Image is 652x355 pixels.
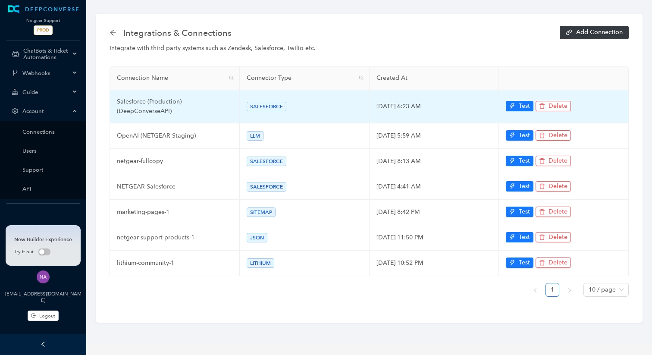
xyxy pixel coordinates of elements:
[563,283,577,297] button: right
[539,132,545,138] span: delete
[536,181,571,192] button: deleteDelete
[28,311,59,321] button: Logout
[247,157,286,166] span: SALESFORCE
[536,130,571,141] button: deleteDelete
[539,209,545,215] span: delete
[227,72,236,85] span: search
[370,90,499,123] td: [DATE] 6:23 AM
[536,232,571,242] button: deleteDelete
[506,130,533,141] button: thunderboltTest
[110,29,116,36] span: arrow-left
[539,260,545,266] span: delete
[506,232,533,242] button: thunderboltTest
[519,156,530,166] span: Test
[533,288,538,293] span: left
[549,156,567,166] span: Delete
[247,233,267,242] span: JSON
[22,148,78,154] a: Users
[536,101,571,111] button: deleteDelete
[576,29,623,35] span: Add Connection
[110,149,240,174] td: netgear-fullcopy
[247,207,276,217] span: SITEMAP
[370,66,499,90] th: Created At
[589,283,624,296] span: 10 / page
[539,183,545,189] span: delete
[563,283,577,297] li: Next Page
[549,207,567,217] span: Delete
[110,225,240,251] td: netgear-support-products-1
[247,182,286,192] span: SALESFORCE
[34,25,53,35] span: PROD
[509,234,515,240] span: thunderbolt
[549,258,567,267] span: Delete
[22,108,70,114] span: Account
[506,156,533,166] button: thunderboltTest
[509,183,515,189] span: thunderbolt
[14,248,72,256] div: Try it out.
[117,73,226,83] span: Connection Name
[247,73,355,83] span: Connector Type
[519,101,530,111] span: Test
[506,258,533,268] button: thunderboltTest
[549,232,567,242] span: Delete
[509,158,515,164] span: thunderbolt
[506,101,533,111] button: thunderboltTest
[536,156,571,166] button: deleteDelete
[110,174,240,200] td: NETGEAR-Salesforce
[110,251,240,276] td: lithium-community-1
[370,174,499,200] td: [DATE] 4:41 AM
[110,90,240,123] td: Salesforce (Production) (DeepConverseAPI)
[31,313,36,318] span: logout
[370,149,499,174] td: [DATE] 8:13 AM
[519,131,530,140] span: Test
[549,182,567,191] span: Delete
[509,132,515,138] span: thunderbolt
[123,26,232,40] span: Integrations & Connections
[519,182,530,191] span: Test
[528,283,542,297] button: left
[370,123,499,149] td: [DATE] 5:59 AM
[546,283,559,296] a: 1
[370,225,499,251] td: [DATE] 11:50 PM
[22,167,78,173] a: Support
[536,258,571,268] button: deleteDelete
[506,207,533,217] button: thunderboltTest
[110,200,240,225] td: marketing-pages-1
[519,232,530,242] span: Test
[545,283,559,297] li: 1
[110,123,240,149] td: OpenAI (NETGEAR Staging)
[528,283,542,297] li: Previous Page
[37,270,50,283] img: 9d44a8992236a751e13db2960bfcc807
[247,258,274,268] span: LITHIUM
[539,234,545,240] span: delete
[583,283,629,297] div: Page Size
[39,312,55,320] span: Logout
[12,70,18,76] span: branches
[549,131,567,140] span: Delete
[14,236,72,243] div: New Builder Experience
[247,131,263,141] span: LLM
[549,101,567,111] span: Delete
[519,258,530,267] span: Test
[110,44,629,53] div: Integrate with third party systems such as Zendesk, Salesforce, Twilio etc.
[539,103,545,109] span: delete
[12,108,18,114] span: setting
[509,103,515,109] span: thunderbolt
[519,207,530,217] span: Test
[22,89,70,95] span: Guide
[110,29,116,37] div: back
[247,102,286,111] span: SALESFORCE
[560,26,629,39] button: Add Connection
[509,209,515,215] span: thunderbolt
[370,200,499,225] td: [DATE] 8:42 PM
[357,72,366,85] span: search
[359,75,364,81] span: search
[229,75,234,81] span: search
[539,158,545,164] span: delete
[22,185,78,192] a: API
[22,129,78,135] a: Connections
[567,288,572,293] span: right
[370,251,499,276] td: [DATE] 10:52 PM
[2,5,85,14] a: LogoDEEPCONVERSE
[536,207,571,217] button: deleteDelete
